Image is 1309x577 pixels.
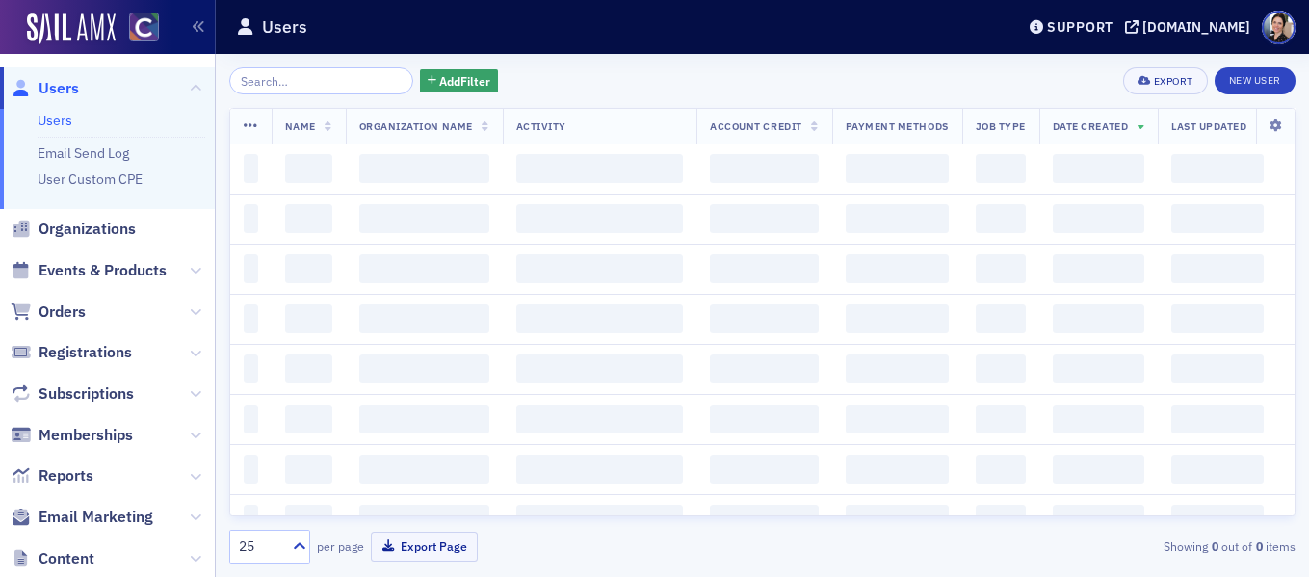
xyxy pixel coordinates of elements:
[1171,154,1264,183] span: ‌
[976,455,1026,484] span: ‌
[11,425,133,446] a: Memberships
[11,219,136,240] a: Organizations
[1142,18,1250,36] div: [DOMAIN_NAME]
[976,254,1026,283] span: ‌
[285,254,332,283] span: ‌
[11,383,134,405] a: Subscriptions
[229,67,413,94] input: Search…
[11,302,86,323] a: Orders
[359,304,489,333] span: ‌
[1215,67,1296,94] a: New User
[38,170,143,188] a: User Custom CPE
[420,69,499,93] button: AddFilter
[129,13,159,42] img: SailAMX
[1053,304,1144,333] span: ‌
[954,538,1296,555] div: Showing out of items
[39,260,167,281] span: Events & Products
[11,548,94,569] a: Content
[11,78,79,99] a: Users
[39,425,133,446] span: Memberships
[244,304,258,333] span: ‌
[359,455,489,484] span: ‌
[359,405,489,433] span: ‌
[1171,455,1264,484] span: ‌
[1171,204,1264,233] span: ‌
[516,119,566,133] span: Activity
[846,405,949,433] span: ‌
[710,119,801,133] span: Account Credit
[710,304,818,333] span: ‌
[1171,354,1264,383] span: ‌
[285,455,332,484] span: ‌
[1053,455,1144,484] span: ‌
[976,304,1026,333] span: ‌
[976,505,1026,534] span: ‌
[1252,538,1266,555] strong: 0
[516,405,684,433] span: ‌
[846,254,949,283] span: ‌
[846,204,949,233] span: ‌
[710,354,818,383] span: ‌
[1262,11,1296,44] span: Profile
[710,204,818,233] span: ‌
[371,532,478,562] button: Export Page
[38,144,129,162] a: Email Send Log
[1053,354,1144,383] span: ‌
[359,354,489,383] span: ‌
[285,354,332,383] span: ‌
[516,204,684,233] span: ‌
[39,342,132,363] span: Registrations
[244,354,258,383] span: ‌
[39,219,136,240] span: Organizations
[1123,67,1207,94] button: Export
[976,354,1026,383] span: ‌
[846,154,949,183] span: ‌
[846,119,949,133] span: Payment Methods
[1053,254,1144,283] span: ‌
[1171,119,1246,133] span: Last Updated
[1053,119,1128,133] span: Date Created
[516,304,684,333] span: ‌
[116,13,159,45] a: View Homepage
[239,537,281,557] div: 25
[516,254,684,283] span: ‌
[285,505,332,534] span: ‌
[1171,254,1264,283] span: ‌
[976,154,1026,183] span: ‌
[244,405,258,433] span: ‌
[516,354,684,383] span: ‌
[244,455,258,484] span: ‌
[39,548,94,569] span: Content
[39,383,134,405] span: Subscriptions
[285,154,332,183] span: ‌
[1053,505,1144,534] span: ‌
[439,72,490,90] span: Add Filter
[1053,154,1144,183] span: ‌
[516,154,684,183] span: ‌
[516,455,684,484] span: ‌
[285,119,316,133] span: Name
[359,119,473,133] span: Organization Name
[262,15,307,39] h1: Users
[710,455,818,484] span: ‌
[846,304,949,333] span: ‌
[359,154,489,183] span: ‌
[710,154,818,183] span: ‌
[516,505,684,534] span: ‌
[11,507,153,528] a: Email Marketing
[1047,18,1113,36] div: Support
[846,455,949,484] span: ‌
[39,507,153,528] span: Email Marketing
[359,204,489,233] span: ‌
[976,405,1026,433] span: ‌
[27,13,116,44] img: SailAMX
[1208,538,1221,555] strong: 0
[244,505,258,534] span: ‌
[11,465,93,486] a: Reports
[976,119,1026,133] span: Job Type
[1053,204,1144,233] span: ‌
[11,342,132,363] a: Registrations
[317,538,364,555] label: per page
[710,254,818,283] span: ‌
